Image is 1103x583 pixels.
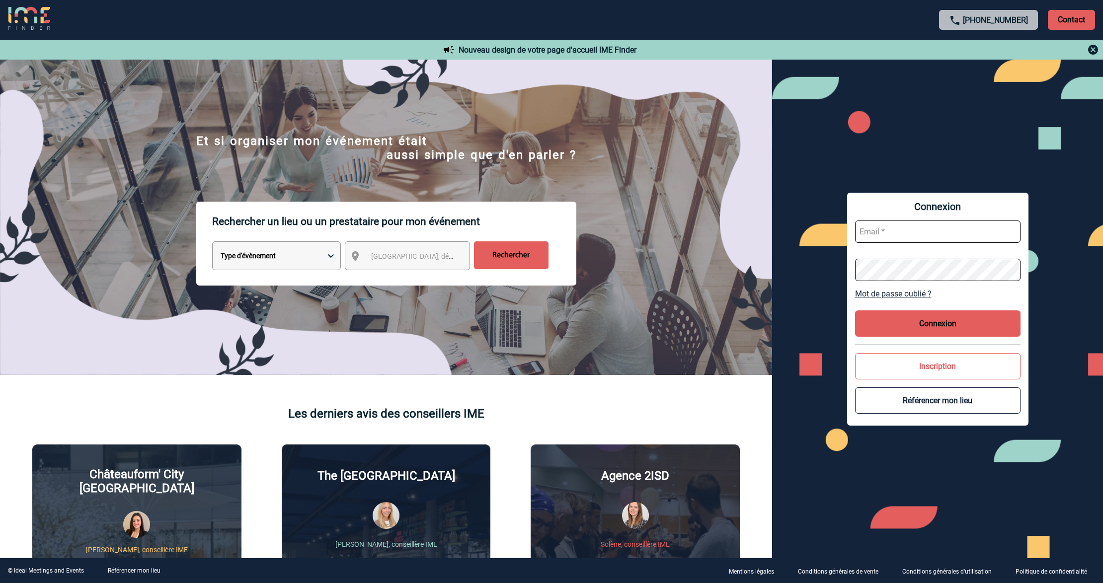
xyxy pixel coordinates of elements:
p: Conditions générales d'utilisation [902,568,992,575]
button: Référencer mon lieu [855,387,1021,414]
button: Inscription [855,353,1021,379]
p: Rechercher un lieu ou un prestataire pour mon événement [212,202,576,241]
input: Rechercher [474,241,549,269]
a: Référencer mon lieu [108,567,160,574]
a: Mentions légales [721,566,790,576]
a: Conditions générales de vente [790,566,894,576]
p: [PERSON_NAME], conseillère IME [86,546,188,554]
a: Conditions générales d'utilisation [894,566,1008,576]
p: Conditions générales de vente [798,568,878,575]
input: Email * [855,220,1021,243]
p: [PERSON_NAME], conseillère IME [335,540,437,548]
a: [PHONE_NUMBER] [963,15,1028,25]
span: [GEOGRAPHIC_DATA], département, région... [371,252,509,260]
img: call-24-px.png [949,14,961,26]
p: Mentions légales [729,568,774,575]
a: Mot de passe oublié ? [855,289,1021,298]
div: © Ideal Meetings and Events [8,567,84,574]
p: Politique de confidentialité [1016,568,1087,575]
p: Contact [1048,10,1095,30]
p: Solène, conseillère IME [601,540,670,548]
button: Connexion [855,310,1021,337]
span: Connexion [855,201,1021,213]
a: Politique de confidentialité [1008,566,1103,576]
